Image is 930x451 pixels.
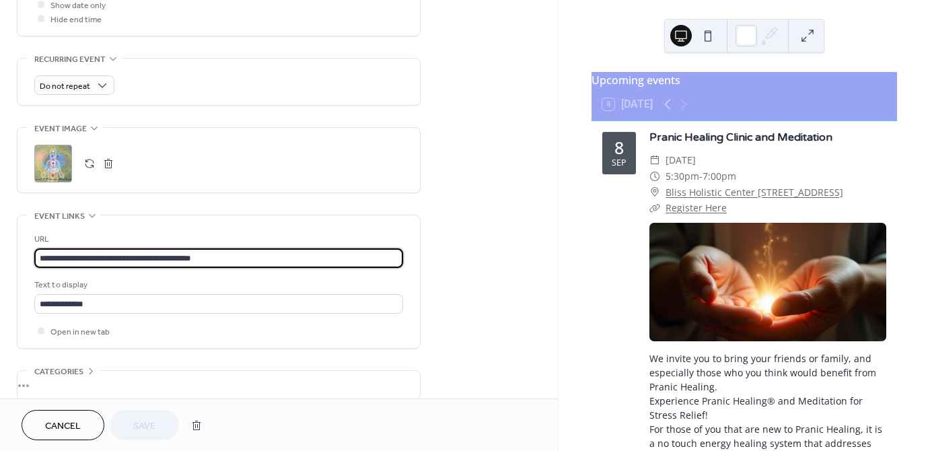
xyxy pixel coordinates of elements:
[666,201,727,214] a: Register Here
[612,159,627,168] div: Sep
[50,325,110,339] span: Open in new tab
[649,168,660,184] div: ​
[592,72,897,88] div: Upcoming events
[34,365,83,379] span: Categories
[34,145,72,182] div: ;
[34,232,400,246] div: URL
[614,139,624,156] div: 8
[649,152,660,168] div: ​
[649,200,660,216] div: ​
[50,13,102,27] span: Hide end time
[666,184,843,201] a: Bliss Holistic Center [STREET_ADDRESS]
[703,168,736,184] span: 7:00pm
[40,79,90,94] span: Do not repeat
[22,410,104,440] button: Cancel
[649,131,832,144] a: Pranic Healing Clinic and Meditation
[34,122,87,136] span: Event image
[666,152,696,168] span: [DATE]
[34,209,85,223] span: Event links
[34,278,400,292] div: Text to display
[649,184,660,201] div: ​
[666,168,699,184] span: 5:30pm
[699,168,703,184] span: -
[17,371,420,399] div: •••
[45,419,81,433] span: Cancel
[34,53,106,67] span: Recurring event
